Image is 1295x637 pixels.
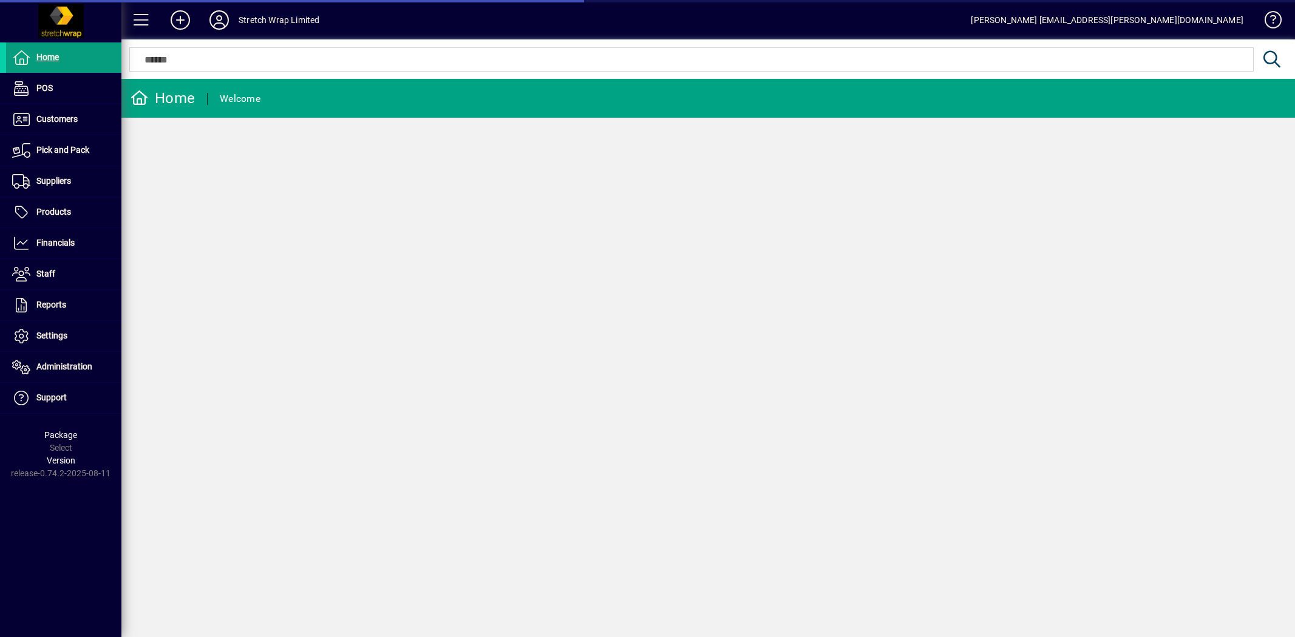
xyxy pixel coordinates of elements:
a: Pick and Pack [6,135,121,166]
a: Financials [6,228,121,258]
span: POS [36,83,53,93]
a: Knowledge Base [1256,2,1280,42]
div: Welcome [220,89,260,109]
a: Staff [6,259,121,289]
span: Staff [36,269,55,278]
button: Add [161,9,200,31]
span: Package [44,430,77,440]
span: Customers [36,114,78,124]
button: Profile [200,9,239,31]
span: Reports [36,300,66,309]
div: Stretch Wrap Limited [239,10,320,30]
a: Customers [6,104,121,135]
div: [PERSON_NAME] [EMAIL_ADDRESS][PERSON_NAME][DOMAIN_NAME] [971,10,1243,30]
span: Version [47,456,75,465]
a: Reports [6,290,121,320]
a: Products [6,197,121,227]
span: Support [36,393,67,402]
span: Home [36,52,59,62]
span: Suppliers [36,176,71,186]
span: Products [36,207,71,217]
a: POS [6,73,121,104]
a: Settings [6,321,121,351]
div: Home [131,89,195,108]
a: Suppliers [6,166,121,197]
a: Administration [6,352,121,382]
span: Settings [36,331,67,340]
span: Administration [36,362,92,371]
a: Support [6,383,121,413]
span: Financials [36,238,75,248]
span: Pick and Pack [36,145,89,155]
